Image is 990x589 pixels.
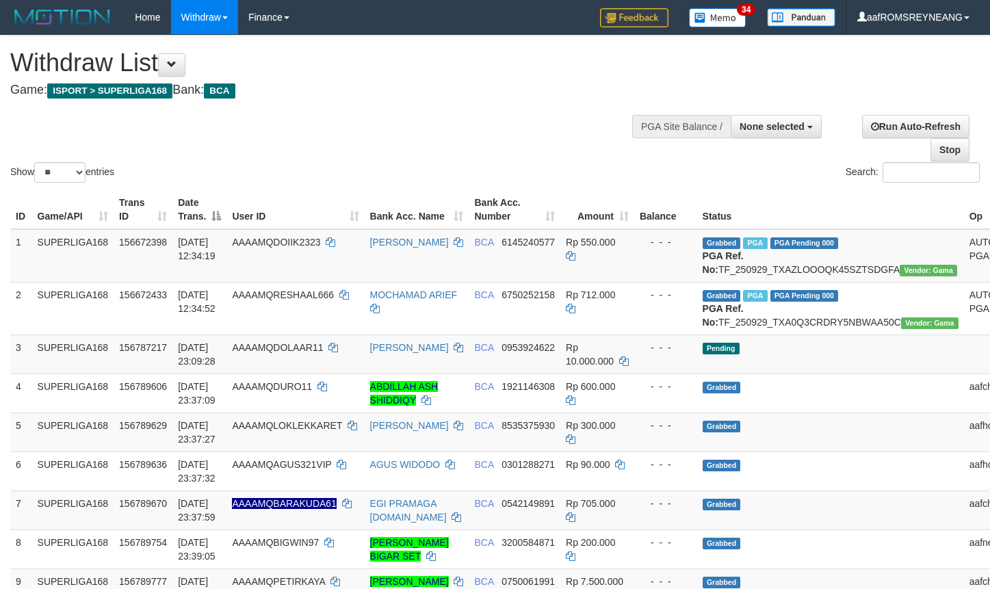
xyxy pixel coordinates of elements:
[370,537,449,562] a: [PERSON_NAME] BIGAR SET
[32,529,114,568] td: SUPERLIGA168
[370,381,439,406] a: ABDILLAH ASH SHIDDIQY
[640,536,692,549] div: - - -
[32,413,114,451] td: SUPERLIGA168
[370,459,441,470] a: AGUS WIDODO
[370,420,449,431] a: [PERSON_NAME]
[119,237,167,248] span: 156672398
[770,237,839,249] span: PGA Pending
[862,115,969,138] a: Run Auto-Refresh
[232,537,319,548] span: AAAAMQBIGWIN97
[232,498,337,509] span: Nama rekening ada tanda titik/strip, harap diedit
[474,420,493,431] span: BCA
[10,190,32,229] th: ID
[703,499,741,510] span: Grabbed
[703,290,741,302] span: Grabbed
[32,229,114,283] td: SUPERLIGA168
[501,381,555,392] span: Copy 1921146308 to clipboard
[232,576,325,587] span: AAAAMQPETIRKAYA
[640,235,692,249] div: - - -
[10,7,114,27] img: MOTION_logo.png
[566,289,615,300] span: Rp 712.000
[566,498,615,509] span: Rp 705.000
[119,498,167,509] span: 156789670
[640,497,692,510] div: - - -
[632,115,731,138] div: PGA Site Balance /
[32,490,114,529] td: SUPERLIGA168
[178,289,216,314] span: [DATE] 12:34:52
[119,576,167,587] span: 156789777
[883,162,980,183] input: Search:
[114,190,172,229] th: Trans ID: activate to sort column ascending
[743,290,767,302] span: Marked by aafsoycanthlai
[689,8,746,27] img: Button%20Memo.svg
[697,229,964,283] td: TF_250929_TXAZLOOOQK45SZTSDGFA
[370,289,458,300] a: MOCHAMAD ARIEF
[10,451,32,490] td: 6
[566,420,615,431] span: Rp 300.000
[474,498,493,509] span: BCA
[10,413,32,451] td: 5
[740,121,805,132] span: None selected
[119,537,167,548] span: 156789754
[370,342,449,353] a: [PERSON_NAME]
[232,237,320,248] span: AAAAMQDOIIK2323
[232,342,323,353] span: AAAAMQDOLAAR11
[900,265,957,276] span: Vendor URL: https://trx31.1velocity.biz
[32,190,114,229] th: Game/API: activate to sort column ascending
[767,8,835,27] img: panduan.png
[930,138,969,161] a: Stop
[474,289,493,300] span: BCA
[703,250,744,275] b: PGA Ref. No:
[474,342,493,353] span: BCA
[32,451,114,490] td: SUPERLIGA168
[737,3,755,16] span: 34
[770,290,839,302] span: PGA Pending
[640,341,692,354] div: - - -
[365,190,469,229] th: Bank Acc. Name: activate to sort column ascending
[119,342,167,353] span: 156787217
[10,229,32,283] td: 1
[10,49,647,77] h1: Withdraw List
[846,162,980,183] label: Search:
[370,237,449,248] a: [PERSON_NAME]
[119,420,167,431] span: 156789629
[474,381,493,392] span: BCA
[10,162,114,183] label: Show entries
[501,459,555,470] span: Copy 0301288271 to clipboard
[703,343,740,354] span: Pending
[32,282,114,335] td: SUPERLIGA168
[370,576,449,587] a: [PERSON_NAME]
[119,289,167,300] span: 156672433
[10,282,32,335] td: 2
[501,289,555,300] span: Copy 6750252158 to clipboard
[560,190,634,229] th: Amount: activate to sort column ascending
[634,190,697,229] th: Balance
[469,190,560,229] th: Bank Acc. Number: activate to sort column ascending
[178,342,216,367] span: [DATE] 23:09:28
[10,490,32,529] td: 7
[370,498,447,523] a: EGI PRAMAGA [DOMAIN_NAME]
[10,83,647,97] h4: Game: Bank:
[697,282,964,335] td: TF_250929_TXA0Q3CRDRY5NBWAA50C
[232,459,331,470] span: AAAAMQAGUS321VIP
[119,381,167,392] span: 156789606
[501,498,555,509] span: Copy 0542149891 to clipboard
[703,382,741,393] span: Grabbed
[566,381,615,392] span: Rp 600.000
[640,575,692,588] div: - - -
[901,317,959,329] span: Vendor URL: https://trx31.1velocity.biz
[204,83,235,99] span: BCA
[32,335,114,374] td: SUPERLIGA168
[566,237,615,248] span: Rp 550.000
[640,288,692,302] div: - - -
[501,576,555,587] span: Copy 0750061991 to clipboard
[640,419,692,432] div: - - -
[474,576,493,587] span: BCA
[474,537,493,548] span: BCA
[178,459,216,484] span: [DATE] 23:37:32
[703,538,741,549] span: Grabbed
[501,342,555,353] span: Copy 0953924622 to clipboard
[703,460,741,471] span: Grabbed
[10,335,32,374] td: 3
[501,537,555,548] span: Copy 3200584871 to clipboard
